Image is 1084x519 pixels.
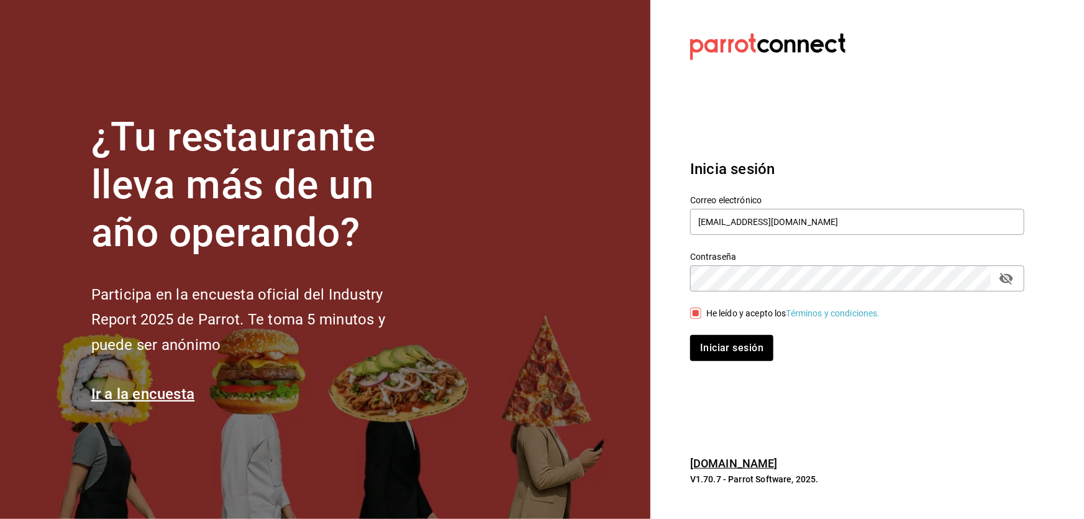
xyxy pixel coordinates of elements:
a: Términos y condiciones. [786,308,880,318]
a: [DOMAIN_NAME] [690,457,778,470]
input: Ingresa tu correo electrónico [690,209,1024,235]
h2: Participa en la encuesta oficial del Industry Report 2025 de Parrot. Te toma 5 minutos y puede se... [91,282,427,358]
div: He leído y acepto los [706,307,880,320]
button: passwordField [996,268,1017,289]
button: Iniciar sesión [690,335,773,361]
label: Contraseña [690,253,1024,262]
p: V1.70.7 - Parrot Software, 2025. [690,473,1024,485]
a: Ir a la encuesta [91,385,195,403]
h1: ¿Tu restaurante lleva más de un año operando? [91,114,427,257]
label: Correo electrónico [690,196,1024,205]
h3: Inicia sesión [690,158,1024,180]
